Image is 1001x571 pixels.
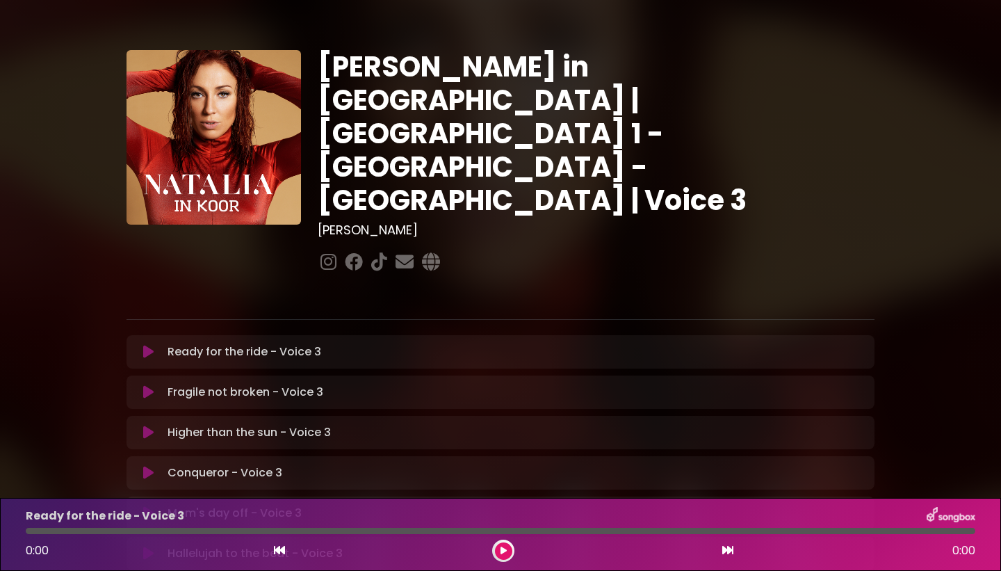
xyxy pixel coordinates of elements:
[318,50,874,217] h1: [PERSON_NAME] in [GEOGRAPHIC_DATA] | [GEOGRAPHIC_DATA] 1 - [GEOGRAPHIC_DATA] - [GEOGRAPHIC_DATA] ...
[168,465,282,481] p: Conqueror - Voice 3
[927,507,975,525] img: songbox-logo-white.png
[168,384,323,401] p: Fragile not broken - Voice 3
[952,542,975,559] span: 0:00
[168,424,331,441] p: Higher than the sun - Voice 3
[318,223,874,238] h3: [PERSON_NAME]
[26,542,49,558] span: 0:00
[127,50,301,225] img: YTVS25JmS9CLUqXqkEhs
[168,344,321,360] p: Ready for the ride - Voice 3
[26,508,184,524] p: Ready for the ride - Voice 3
